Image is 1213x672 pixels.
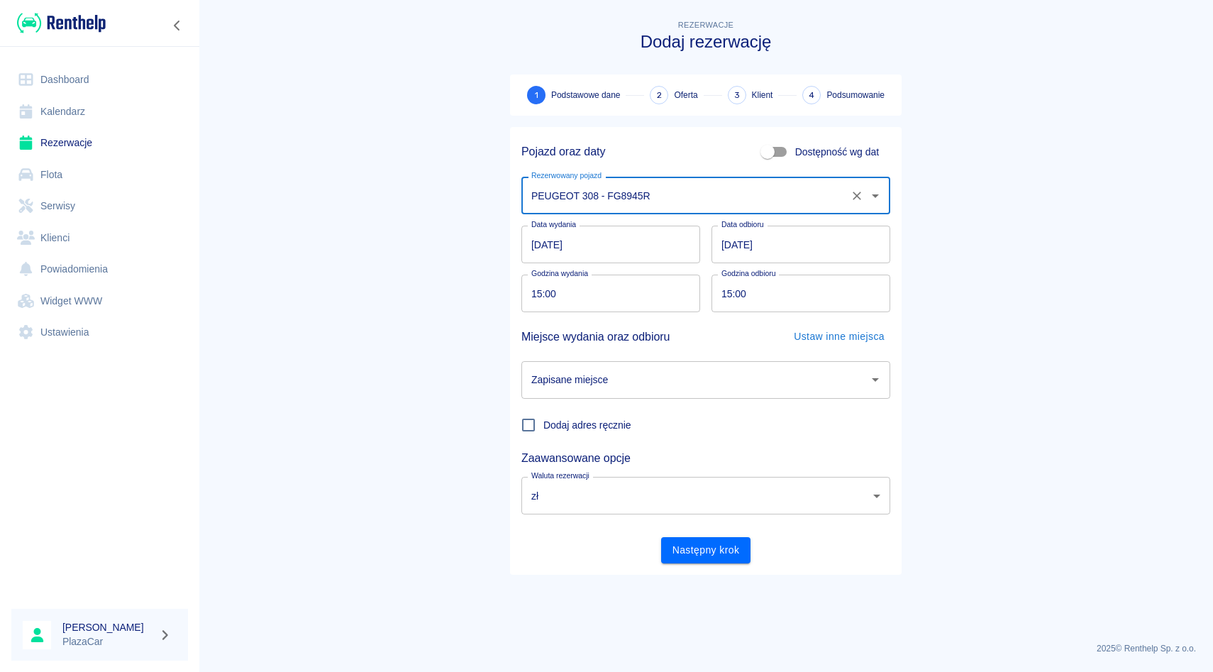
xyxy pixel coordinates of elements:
[657,88,662,103] span: 2
[865,370,885,390] button: Otwórz
[711,275,880,312] input: hh:mm
[521,226,700,263] input: DD.MM.YYYY
[721,268,776,279] label: Godzina odbioru
[167,16,188,35] button: Zwiń nawigację
[216,642,1196,655] p: 2025 © Renthelp Sp. z o.o.
[11,316,188,348] a: Ustawienia
[795,145,879,160] span: Dostępność wg dat
[531,268,588,279] label: Godzina wydania
[11,96,188,128] a: Kalendarz
[11,11,106,35] a: Renthelp logo
[674,89,697,101] span: Oferta
[531,470,589,481] label: Waluta rezerwacji
[661,537,751,563] button: Następny krok
[551,89,620,101] span: Podstawowe dane
[521,275,690,312] input: hh:mm
[11,222,188,254] a: Klienci
[11,159,188,191] a: Flota
[788,324,890,350] button: Ustaw inne miejsca
[521,451,890,466] h5: Zaawansowane opcje
[11,253,188,285] a: Powiadomienia
[11,190,188,222] a: Serwisy
[510,32,902,52] h3: Dodaj rezerwację
[721,219,764,230] label: Data odbioru
[711,226,890,263] input: DD.MM.YYYY
[734,88,740,103] span: 3
[809,88,814,103] span: 4
[531,219,576,230] label: Data wydania
[826,89,885,101] span: Podsumowanie
[847,186,867,206] button: Wyczyść
[11,127,188,159] a: Rezerwacje
[752,89,773,101] span: Klient
[543,418,631,433] span: Dodaj adres ręcznie
[521,145,605,159] h5: Pojazd oraz daty
[535,88,538,103] span: 1
[62,634,153,649] p: PlazaCar
[62,620,153,634] h6: [PERSON_NAME]
[11,64,188,96] a: Dashboard
[521,324,670,350] h5: Miejsce wydania oraz odbioru
[531,170,602,181] label: Rezerwowany pojazd
[865,186,885,206] button: Otwórz
[521,477,890,514] div: zł
[678,21,733,29] span: Rezerwacje
[11,285,188,317] a: Widget WWW
[17,11,106,35] img: Renthelp logo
